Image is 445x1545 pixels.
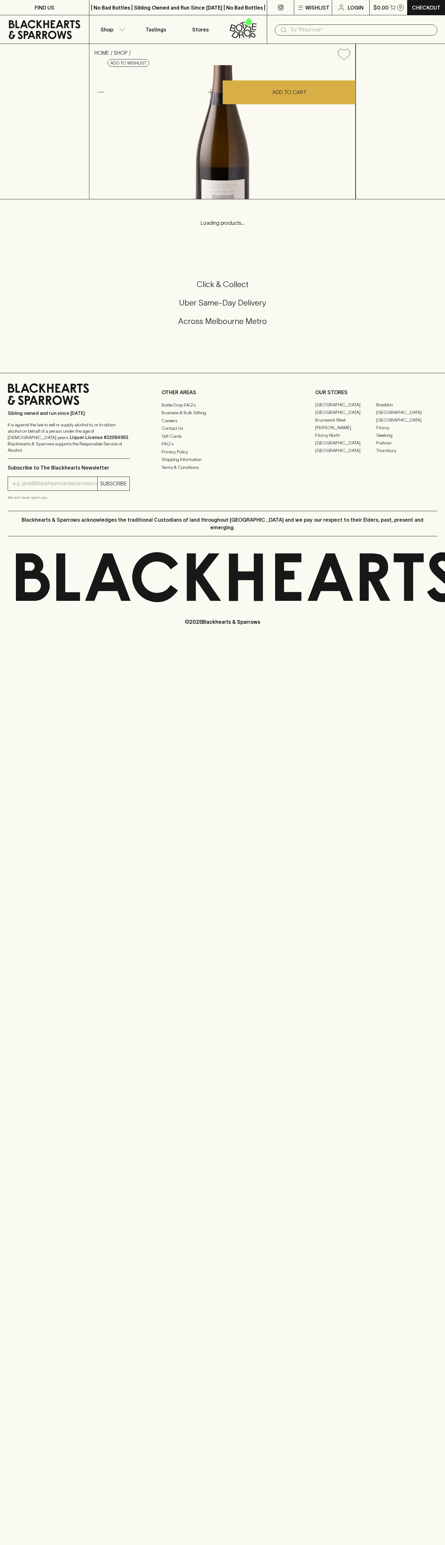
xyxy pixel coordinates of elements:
[412,4,441,11] p: Checkout
[223,80,356,104] button: ADD TO CART
[315,432,376,439] a: Fitzroy North
[89,65,355,199] img: 34410.png
[315,388,437,396] p: OUR STORES
[315,416,376,424] a: Brunswick West
[114,50,128,56] a: SHOP
[162,448,284,456] a: Privacy Policy
[162,432,284,440] a: Gift Cards
[146,26,166,33] p: Tastings
[373,4,389,11] p: $0.00
[162,417,284,424] a: Careers
[376,447,437,455] a: Thornbury
[162,388,284,396] p: OTHER AREAS
[162,440,284,448] a: FAQ's
[376,432,437,439] a: Geelong
[134,15,178,44] a: Tastings
[399,6,402,9] p: 0
[376,416,437,424] a: [GEOGRAPHIC_DATA]
[376,439,437,447] a: Prahran
[8,279,437,290] h5: Click & Collect
[162,409,284,417] a: Business & Bulk Gifting
[162,464,284,471] a: Terms & Conditions
[12,516,433,531] p: Blackhearts & Sparrows acknowledges the traditional Custodians of land throughout [GEOGRAPHIC_DAT...
[376,409,437,416] a: [GEOGRAPHIC_DATA]
[89,15,134,44] button: Shop
[6,219,439,227] p: Loading products...
[35,4,54,11] p: FIND US
[315,439,376,447] a: [GEOGRAPHIC_DATA]
[98,477,129,491] button: SUBSCRIBE
[376,401,437,409] a: Braddon
[162,425,284,432] a: Contact Us
[8,410,130,416] p: Sibling owned and run since [DATE]
[315,447,376,455] a: [GEOGRAPHIC_DATA]
[178,15,223,44] a: Stores
[8,494,130,501] p: We will never spam you
[192,26,209,33] p: Stores
[8,254,437,360] div: Call to action block
[8,464,130,471] p: Subscribe to The Blackhearts Newsletter
[8,422,130,453] p: It is against the law to sell or supply alcohol to, or to obtain alcohol on behalf of a person un...
[315,401,376,409] a: [GEOGRAPHIC_DATA]
[108,59,149,67] button: Add to wishlist
[162,401,284,409] a: Bottle Drop FAQ's
[315,409,376,416] a: [GEOGRAPHIC_DATA]
[376,424,437,432] a: Fitzroy
[100,480,127,487] p: SUBSCRIBE
[8,298,437,308] h5: Uber Same-Day Delivery
[8,316,437,326] h5: Across Melbourne Metro
[162,456,284,464] a: Shipping Information
[315,424,376,432] a: [PERSON_NAME]
[305,4,330,11] p: Wishlist
[348,4,364,11] p: Login
[335,46,353,63] button: Add to wishlist
[272,88,306,96] p: ADD TO CART
[290,25,432,35] input: Try "Pinot noir"
[13,478,97,489] input: e.g. jane@blackheartsandsparrows.com.au
[101,26,113,33] p: Shop
[70,435,128,440] strong: Liquor License #32064953
[94,50,109,56] a: HOME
